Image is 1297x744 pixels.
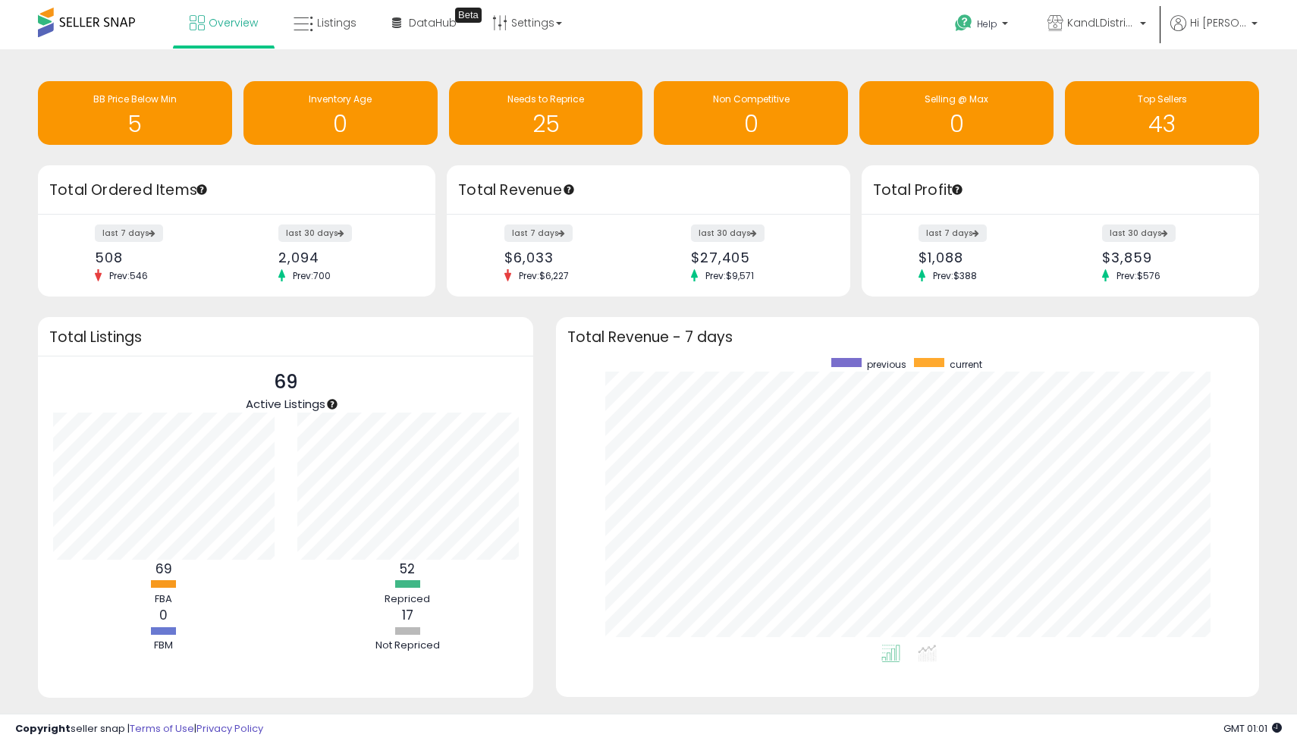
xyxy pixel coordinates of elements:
span: Prev: 546 [102,269,155,282]
div: $6,033 [504,250,637,265]
span: Overview [209,15,258,30]
div: 2,094 [278,250,409,265]
div: Not Repriced [362,639,453,653]
div: 508 [95,250,225,265]
label: last 7 days [95,224,163,242]
a: Top Sellers 43 [1065,81,1259,145]
span: Hi [PERSON_NAME] [1190,15,1247,30]
h3: Total Revenue [458,180,839,201]
label: last 7 days [919,224,987,242]
a: Hi [PERSON_NAME] [1170,15,1258,49]
a: BB Price Below Min 5 [38,81,232,145]
div: Tooltip anchor [325,397,339,411]
b: 52 [400,560,415,578]
b: 69 [155,560,172,578]
div: $1,088 [919,250,1049,265]
h3: Total Ordered Items [49,180,424,201]
label: last 30 days [691,224,765,242]
span: Active Listings [246,396,325,412]
span: Listings [317,15,356,30]
h1: 5 [46,111,225,137]
span: BB Price Below Min [93,93,177,105]
span: Non Competitive [713,93,790,105]
h1: 0 [251,111,430,137]
span: current [950,358,982,371]
a: Help [943,2,1023,49]
a: Privacy Policy [196,721,263,736]
label: last 30 days [1102,224,1176,242]
h3: Total Revenue - 7 days [567,331,1248,343]
strong: Copyright [15,721,71,736]
div: Tooltip anchor [195,183,209,196]
h3: Total Listings [49,331,522,343]
a: Inventory Age 0 [243,81,438,145]
span: Inventory Age [309,93,372,105]
span: Prev: $9,571 [698,269,762,282]
div: $3,859 [1102,250,1233,265]
h1: 0 [661,111,840,137]
span: previous [867,358,906,371]
div: seller snap | | [15,722,263,736]
b: 17 [402,606,413,624]
h1: 25 [457,111,636,137]
span: Prev: $6,227 [511,269,576,282]
span: 2025-09-13 01:01 GMT [1223,721,1282,736]
label: last 30 days [278,224,352,242]
span: Help [977,17,997,30]
h1: 0 [867,111,1046,137]
span: Prev: 700 [285,269,338,282]
span: Top Sellers [1138,93,1187,105]
div: $27,405 [691,250,824,265]
span: Prev: $388 [925,269,985,282]
div: Repriced [362,592,453,607]
h1: 43 [1072,111,1251,137]
label: last 7 days [504,224,573,242]
span: DataHub [409,15,457,30]
p: 69 [246,368,325,397]
a: Non Competitive 0 [654,81,848,145]
span: Needs to Reprice [507,93,584,105]
a: Terms of Use [130,721,194,736]
h3: Total Profit [873,180,1248,201]
span: KandLDistribution LLC [1067,15,1135,30]
span: Prev: $576 [1109,269,1168,282]
a: Selling @ Max 0 [859,81,1054,145]
div: Tooltip anchor [950,183,964,196]
div: Tooltip anchor [562,183,576,196]
div: FBA [118,592,209,607]
div: Tooltip anchor [455,8,482,23]
i: Get Help [954,14,973,33]
span: Selling @ Max [925,93,988,105]
b: 0 [159,606,168,624]
div: FBM [118,639,209,653]
a: Needs to Reprice 25 [449,81,643,145]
